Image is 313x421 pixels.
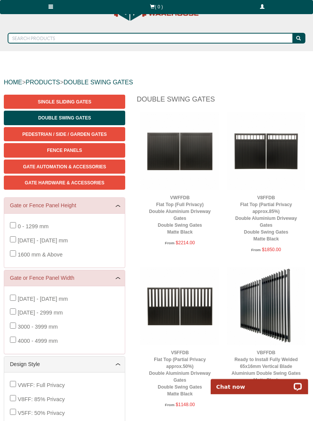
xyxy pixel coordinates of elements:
[10,274,119,282] a: Gate or Fence Panel Width
[10,360,119,368] a: Design Style
[47,148,82,153] span: Fence Panels
[227,267,305,346] img: VBFFDB - Ready to Install Fully Welded 65x16mm Vertical Blade - Aluminium Double Swing Gates - Ma...
[8,33,294,44] input: SEARCH PRODUCTS
[18,338,58,344] span: 4000 - 4999 mm
[23,132,107,137] span: Pedestrian / Side / Garden Gates
[18,410,65,416] span: V5FF: 50% Privacy
[23,164,106,169] span: Gate Automation & Accessories
[227,112,305,190] img: V8FFDB - Flat Top (Partial Privacy approx.85%) - Double Aluminium Driveway Gates - Double Swing G...
[18,252,63,258] span: 1600 mm & Above
[4,70,309,95] div: > >
[25,180,105,185] span: Gate Hardware & Accessories
[4,127,125,141] a: Pedestrian / Side / Garden Gates
[235,195,297,242] a: V8FFDBFlat Top (Partial Privacy approx.85%)Double Aluminium Driveway GatesDouble Swing GatesMatte...
[165,241,174,245] span: From
[10,202,119,210] a: Gate or Fence Panel Height
[231,350,300,383] a: VBFFDBReady to Install Fully Welded 65x16mm Vertical BladeAluminium Double Swing GatesMatte Black
[18,396,65,402] span: V8FF: 85% Privacy
[63,79,133,85] a: DOUBLE SWING GATES
[137,95,309,108] h1: Double Swing Gates
[176,240,195,245] span: $2214.00
[4,95,125,109] a: Single Sliding Gates
[140,112,219,190] img: VWFFDB - Flat Top (Full Privacy) - Double Aluminium Driveway Gates - Double Swing Gates - Matte B...
[176,402,195,407] span: $1148.00
[38,99,91,105] span: Single Sliding Gates
[4,143,125,157] a: Fence Panels
[165,403,174,407] span: From
[18,296,68,302] span: [DATE] - [DATE] mm
[38,115,91,121] span: Double Swing Gates
[18,223,48,229] span: 0 - 1299 mm
[262,247,281,252] span: $1850.00
[140,267,219,346] img: V5FFDB - Flat Top (Partial Privacy approx.50%) - Double Aluminium Driveway Gates - Double Swing G...
[18,237,68,244] span: [DATE] - [DATE] mm
[149,195,211,235] a: VWFFDBFlat Top (Full Privacy)Double Aluminium Driveway GatesDouble Swing GatesMatte Black
[149,350,211,397] a: V5FFDBFlat Top (Partial Privacy approx.50%)Double Aluminium Driveway GatesDouble Swing GatesMatte...
[18,382,65,388] span: VWFF: Full Privacy
[4,111,125,125] a: Double Swing Gates
[4,160,125,174] a: Gate Automation & Accessories
[26,79,60,85] a: PRODUCTS
[18,310,63,316] span: [DATE] - 2999 mm
[251,248,261,252] span: From
[4,176,125,190] a: Gate Hardware & Accessories
[4,79,22,85] a: HOME
[18,324,58,330] span: 3000 - 3999 mm
[206,370,313,394] iframe: LiveChat chat widget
